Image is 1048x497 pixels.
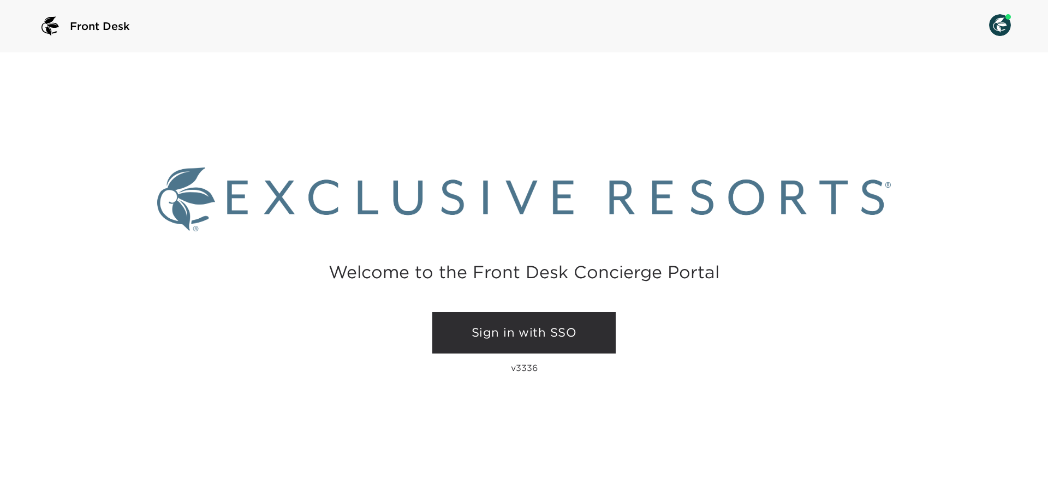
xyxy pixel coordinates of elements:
a: Sign in with SSO [432,312,616,354]
img: logo [37,13,63,39]
img: User [989,14,1011,36]
p: v3336 [511,362,538,373]
img: Exclusive Resorts logo [157,167,891,231]
span: Front Desk [70,19,130,34]
h2: Welcome to the Front Desk Concierge Portal [329,264,719,280]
